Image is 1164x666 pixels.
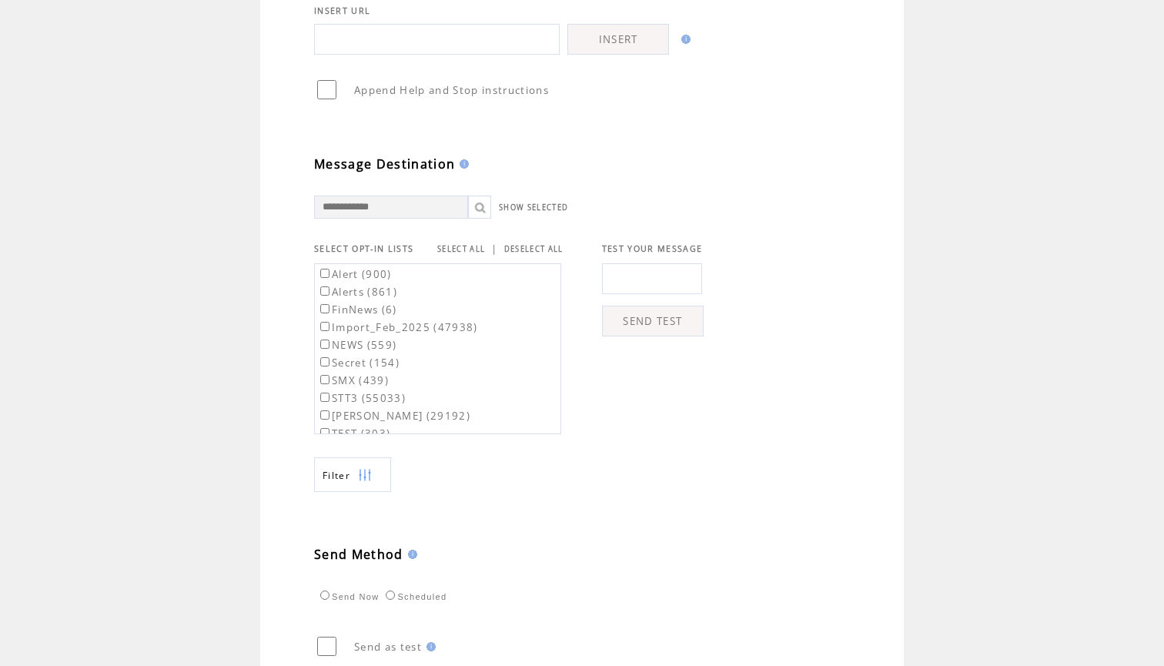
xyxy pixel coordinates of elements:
a: SELECT ALL [437,244,485,254]
input: Import_Feb_2025 (47938) [320,322,329,331]
span: Send as test [354,640,422,654]
label: TEST (303) [317,427,390,440]
input: Scheduled [386,591,395,600]
span: SELECT OPT-IN LISTS [314,243,413,254]
label: SMX (439) [317,373,389,387]
a: SHOW SELECTED [499,202,568,213]
label: Alert (900) [317,267,392,281]
span: Append Help and Stop instructions [354,83,549,97]
span: Send Method [314,546,403,563]
label: FinNews (6) [317,303,397,316]
span: TEST YOUR MESSAGE [602,243,703,254]
span: INSERT URL [314,5,370,16]
a: SEND TEST [602,306,704,336]
span: | [491,242,497,256]
img: help.gif [422,642,436,651]
img: help.gif [677,35,691,44]
label: STT3 (55033) [317,391,406,405]
img: help.gif [403,550,417,559]
input: Send Now [320,591,329,600]
input: FinNews (6) [320,304,329,313]
img: filters.png [358,458,372,493]
a: Filter [314,457,391,492]
label: Alerts (861) [317,285,397,299]
input: Alerts (861) [320,286,329,296]
input: Secret (154) [320,357,329,366]
a: DESELECT ALL [504,244,564,254]
label: Import_Feb_2025 (47938) [317,320,478,334]
label: [PERSON_NAME] (29192) [317,409,470,423]
label: Scheduled [382,592,447,601]
span: Show filters [323,469,350,482]
input: SMX (439) [320,375,329,384]
label: Secret (154) [317,356,400,370]
label: Send Now [316,592,379,601]
input: STT3 (55033) [320,393,329,402]
input: NEWS (559) [320,340,329,349]
a: INSERT [567,24,669,55]
input: TEST (303) [320,428,329,437]
label: NEWS (559) [317,338,396,352]
input: [PERSON_NAME] (29192) [320,410,329,420]
img: help.gif [455,159,469,169]
span: Message Destination [314,156,455,172]
input: Alert (900) [320,269,329,278]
